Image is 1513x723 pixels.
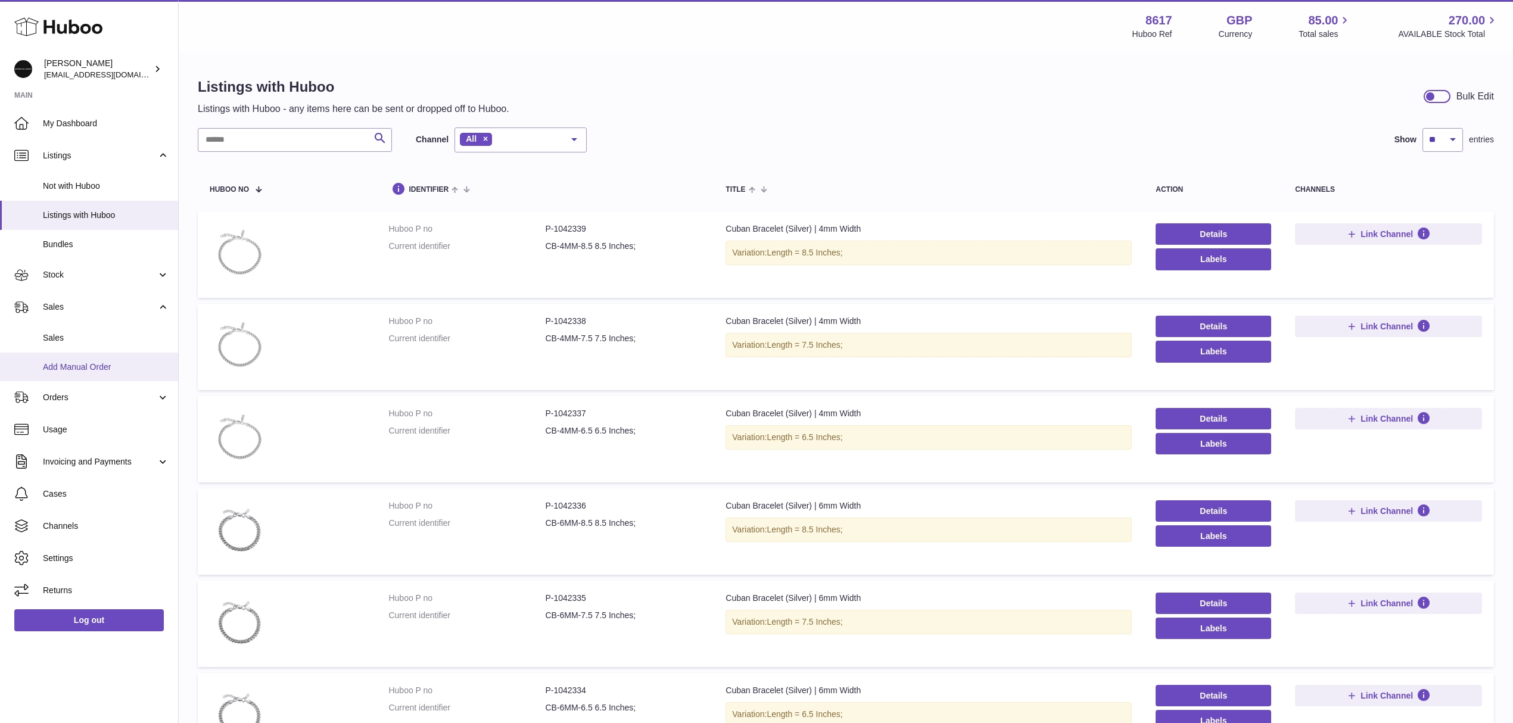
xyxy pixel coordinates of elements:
[1308,13,1338,29] span: 85.00
[1299,29,1352,40] span: Total sales
[43,521,169,532] span: Channels
[1449,13,1485,29] span: 270.00
[43,585,169,596] span: Returns
[43,392,157,403] span: Orders
[43,456,157,468] span: Invoicing and Payments
[43,301,157,313] span: Sales
[1226,13,1252,29] strong: GBP
[43,361,169,373] span: Add Manual Order
[1145,13,1172,29] strong: 8617
[43,332,169,344] span: Sales
[44,58,151,80] div: [PERSON_NAME]
[14,609,164,631] a: Log out
[1219,29,1253,40] div: Currency
[43,180,169,192] span: Not with Huboo
[43,150,157,161] span: Listings
[43,118,169,129] span: My Dashboard
[43,488,169,500] span: Cases
[1398,13,1499,40] a: 270.00 AVAILABLE Stock Total
[1299,13,1352,40] a: 85.00 Total sales
[43,553,169,564] span: Settings
[1398,29,1499,40] span: AVAILABLE Stock Total
[43,239,169,250] span: Bundles
[14,60,32,78] img: internalAdmin-8617@internal.huboo.com
[44,70,175,79] span: [EMAIL_ADDRESS][DOMAIN_NAME]
[43,210,169,221] span: Listings with Huboo
[43,269,157,281] span: Stock
[43,424,169,435] span: Usage
[1132,29,1172,40] div: Huboo Ref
